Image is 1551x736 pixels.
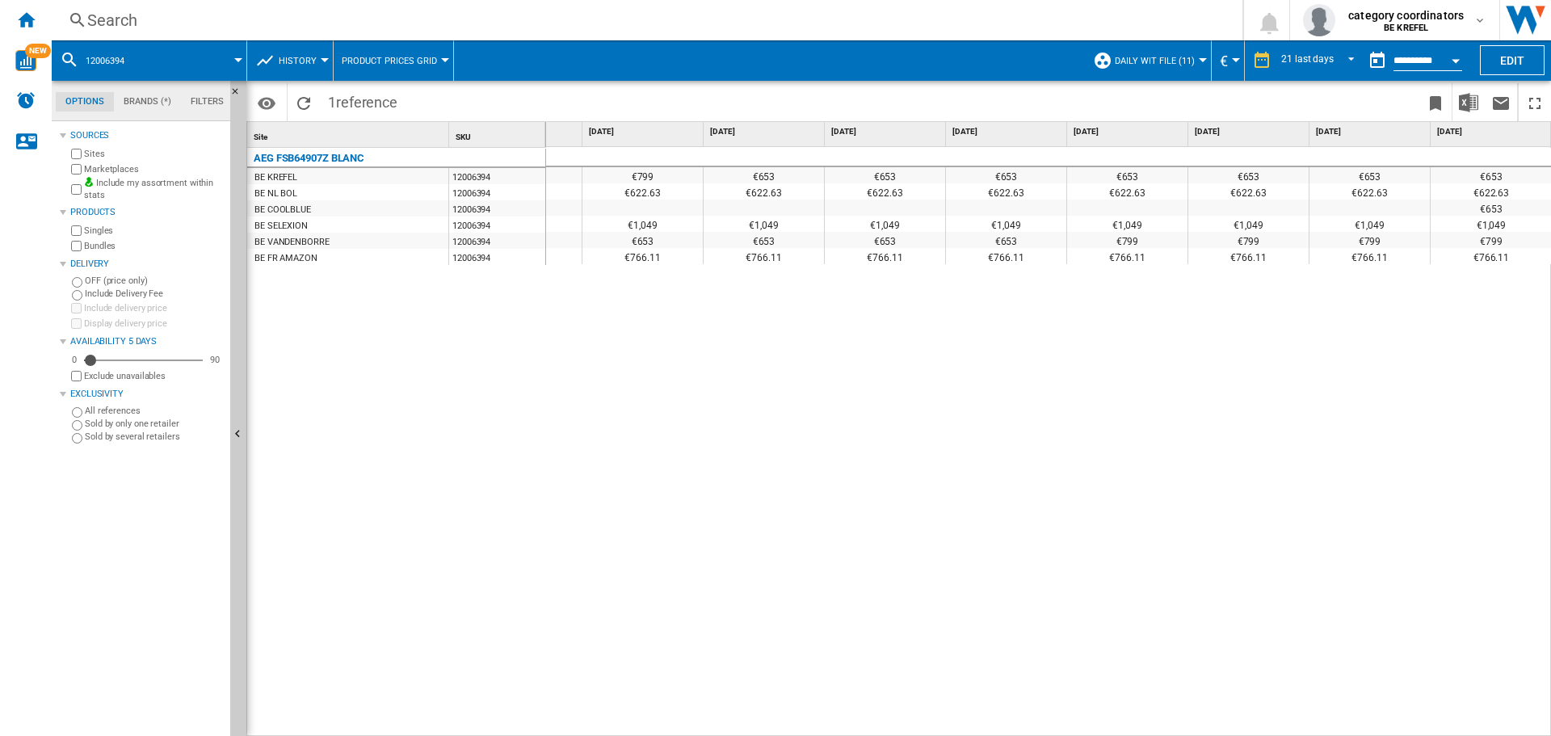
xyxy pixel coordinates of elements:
label: Sold by only one retailer [85,418,224,430]
button: Download in Excel [1452,83,1485,121]
div: €1,049 [1309,216,1430,232]
label: Include my assortment within stats [84,177,224,202]
div: 90 [206,354,224,366]
input: Singles [71,225,82,236]
span: [DATE] [589,126,700,137]
span: Daily WIT File (11) [1115,56,1195,66]
button: € [1220,40,1236,81]
label: Display delivery price [84,318,224,330]
md-slider: Availability [84,352,203,368]
span: [DATE] [710,126,821,137]
div: €1,049 [1188,216,1309,232]
div: 12006394 [449,233,545,249]
div: BE VANDENBORRE [254,234,330,250]
button: 12006394 [86,40,141,81]
input: Include my assortment within stats [71,179,82,200]
label: OFF (price only) [85,275,224,287]
div: 21 last days [1281,53,1334,65]
span: [DATE] [831,126,942,137]
button: Hide [230,81,250,110]
input: Sites [71,149,82,159]
div: BE COOLBLUE [254,202,311,218]
div: €766.11 [582,248,703,264]
img: mysite-bg-18x18.png [84,177,94,187]
div: €622.63 [1309,183,1430,200]
div: €653 [1067,167,1187,183]
div: €799 [1188,232,1309,248]
div: €766.11 [946,248,1066,264]
div: €799 [1309,232,1430,248]
label: Include delivery price [84,302,224,314]
button: Edit [1480,45,1545,75]
span: [DATE] [952,126,1063,137]
div: 12006394 [449,168,545,184]
span: 12006394 [86,56,124,66]
button: Open calendar [1441,44,1470,73]
img: wise-card.svg [15,50,36,71]
div: 0 [68,354,81,366]
div: BE NL BOL [254,186,297,202]
input: Bundles [71,241,82,251]
button: Options [250,88,283,117]
input: OFF (price only) [72,277,82,288]
div: €653 [1188,167,1309,183]
div: Sort None [452,122,545,147]
div: Availability 5 Days [70,335,224,348]
label: Include Delivery Fee [85,288,224,300]
div: [DATE] [828,122,945,142]
input: Sold by only one retailer [72,420,82,431]
img: profile.jpg [1303,4,1335,36]
div: 12006394 [449,184,545,200]
div: 12006394 [449,249,545,265]
md-tab-item: Options [56,92,114,111]
div: Sort None [250,122,448,147]
div: €622.63 [1067,183,1187,200]
input: Sold by several retailers [72,433,82,444]
b: BE KREFEL [1384,23,1428,33]
span: reference [336,94,397,111]
md-tab-item: Filters [181,92,233,111]
input: Include delivery price [71,303,82,313]
input: Display delivery price [71,371,82,381]
span: € [1220,53,1228,69]
input: Include Delivery Fee [72,290,82,301]
div: €653 [825,167,945,183]
span: History [279,56,317,66]
button: Maximize [1519,83,1551,121]
span: NEW [25,44,51,58]
div: AEG FSB64907Z BLANC [254,149,364,168]
div: 12006394 [449,217,545,233]
div: €622.63 [1188,183,1309,200]
label: Sold by several retailers [85,431,224,443]
span: Site [254,132,267,141]
div: €1,049 [946,216,1066,232]
div: €622.63 [582,183,703,200]
div: Daily WIT File (11) [1093,40,1203,81]
button: Send this report by email [1485,83,1517,121]
div: [DATE] [707,122,824,142]
div: €766.11 [1309,248,1430,264]
div: BE KREFEL [254,170,297,186]
label: Singles [84,225,224,237]
button: History [279,40,325,81]
button: Bookmark this report [1419,83,1452,121]
button: Reload [288,83,320,121]
md-tab-item: Brands (*) [114,92,181,111]
div: BE FR AMAZON [254,250,317,267]
div: €1,049 [825,216,945,232]
div: €766.11 [1067,248,1187,264]
div: [DATE] [949,122,1066,142]
div: €653 [1309,167,1430,183]
div: €766.11 [1188,248,1309,264]
div: €653 [825,232,945,248]
md-select: REPORTS.WIZARD.STEPS.REPORT.STEPS.REPORT_OPTIONS.PERIOD: 21 last days [1280,48,1361,74]
label: Marketplaces [84,163,224,175]
div: €766.11 [825,248,945,264]
div: Delivery [70,258,224,271]
div: €622.63 [704,183,824,200]
label: Sites [84,148,224,160]
div: 12006394 [449,200,545,217]
button: Product prices grid [342,40,445,81]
